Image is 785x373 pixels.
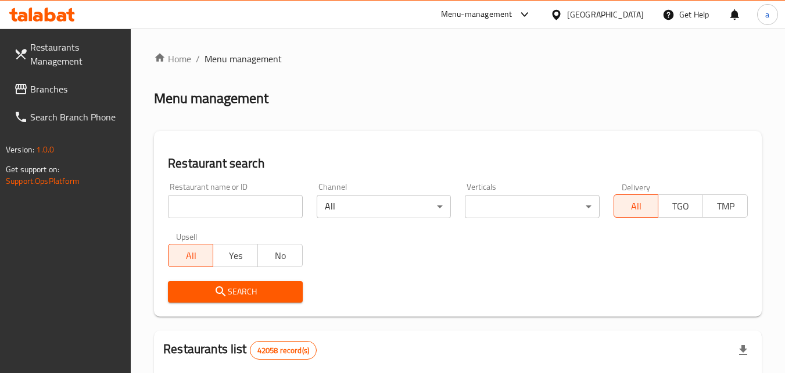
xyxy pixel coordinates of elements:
span: All [173,247,209,264]
a: Branches [5,75,131,103]
span: No [263,247,298,264]
div: Export file [729,336,757,364]
span: a [765,8,769,21]
button: All [168,244,213,267]
button: No [257,244,303,267]
span: Yes [218,247,253,264]
h2: Restaurant search [168,155,748,172]
div: ​ [465,195,599,218]
label: Delivery [622,183,651,191]
a: Support.OpsPlatform [6,173,80,189]
span: Branches [30,82,122,96]
span: 1.0.0 [36,142,54,157]
span: Restaurants Management [30,40,122,68]
button: Search [168,281,302,303]
label: Upsell [176,232,198,240]
span: Menu management [205,52,282,66]
a: Restaurants Management [5,33,131,75]
a: Search Branch Phone [5,103,131,131]
button: All [614,194,659,218]
span: All [619,198,654,215]
div: Menu-management [441,8,512,22]
span: Search Branch Phone [30,110,122,124]
a: Home [154,52,191,66]
input: Search for restaurant name or ID.. [168,195,302,218]
span: Search [177,285,293,299]
button: TMP [702,194,748,218]
span: Version: [6,142,34,157]
div: Total records count [250,341,317,360]
span: 42058 record(s) [250,345,316,356]
span: TGO [663,198,698,215]
div: [GEOGRAPHIC_DATA] [567,8,644,21]
nav: breadcrumb [154,52,762,66]
div: All [317,195,451,218]
li: / [196,52,200,66]
span: TMP [708,198,743,215]
h2: Restaurants list [163,340,317,360]
h2: Menu management [154,89,268,108]
button: Yes [213,244,258,267]
span: Get support on: [6,162,59,177]
button: TGO [658,194,703,218]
